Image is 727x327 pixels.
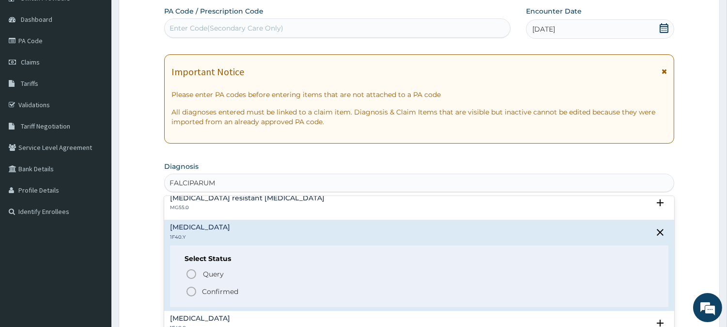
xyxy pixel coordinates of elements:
h6: Select Status [185,255,654,262]
label: Diagnosis [164,162,199,171]
span: Tariffs [21,79,38,88]
textarea: Type your message and hit 'Enter' [5,221,185,255]
span: Tariff Negotiation [21,122,70,131]
p: All diagnoses entered must be linked to a claim item. Diagnosis & Claim Items that are visible bu... [171,107,667,127]
h1: Important Notice [171,66,244,77]
h4: [MEDICAL_DATA] [170,224,230,231]
p: MG55.0 [170,204,325,211]
label: Encounter Date [526,6,582,16]
i: status option query [186,268,197,280]
i: close select status [654,227,666,238]
i: status option filled [186,286,197,297]
i: open select status [654,197,666,209]
span: Claims [21,58,40,66]
label: PA Code / Prescription Code [164,6,263,16]
p: Please enter PA codes before entering items that are not attached to a PA code [171,90,667,99]
img: d_794563401_company_1708531726252_794563401 [18,49,39,73]
span: [DATE] [532,24,555,34]
span: Dashboard [21,15,52,24]
div: Chat with us now [50,54,163,67]
h4: [MEDICAL_DATA] resistant [MEDICAL_DATA] [170,195,325,202]
span: Query [203,269,224,279]
p: Confirmed [202,287,238,296]
div: Minimize live chat window [159,5,182,28]
span: We're online! [56,100,134,198]
div: Enter Code(Secondary Care Only) [170,23,283,33]
p: 1F40.Y [170,234,230,241]
h4: [MEDICAL_DATA] [170,315,230,322]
